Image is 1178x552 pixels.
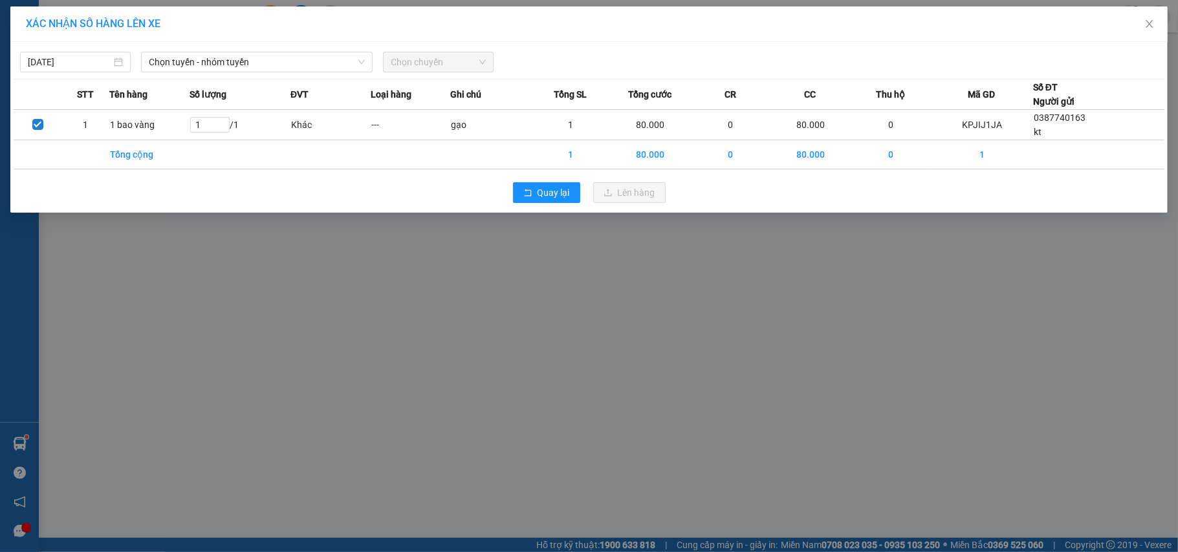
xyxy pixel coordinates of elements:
button: rollbackQuay lại [513,182,580,203]
td: 1 bao vàng [109,110,190,140]
td: Khác [290,110,371,140]
b: [DOMAIN_NAME] [173,10,312,32]
span: Tên hàng [109,87,147,101]
span: Mã GD [968,87,995,101]
span: STT [77,87,94,101]
h2: KPJIJ1JA [7,75,104,96]
td: 80.000 [611,110,691,140]
span: rollback [523,188,532,198]
span: XÁC NHẬN SỐ HÀNG LÊN XE [26,17,160,30]
td: 80.000 [611,140,691,169]
td: Tổng cộng [109,140,190,169]
td: gạo [450,110,530,140]
td: --- [371,110,451,140]
img: logo.jpg [7,10,72,75]
b: Sao Việt [78,30,158,52]
span: 0387740163 [1034,112,1085,123]
td: KPJIJ1JA [931,110,1033,140]
span: Chọn tuyến - nhóm tuyến [149,52,365,72]
span: Loại hàng [371,87,411,101]
span: Ghi chú [450,87,481,101]
span: close [1144,19,1155,29]
td: 0 [691,140,771,169]
h2: VP Nhận: VP Nhận 779 Giải Phóng [68,75,312,197]
span: down [358,58,365,66]
span: CC [805,87,816,101]
span: Thu hộ [876,87,905,101]
span: Chọn chuyến [391,52,486,72]
td: 1 [61,110,109,140]
button: Close [1131,6,1168,43]
span: kt [1034,127,1042,137]
td: 0 [851,140,931,169]
td: / 1 [190,110,290,140]
span: ĐVT [290,87,309,101]
span: Tổng SL [554,87,587,101]
td: 0 [691,110,771,140]
td: 1 [530,140,611,169]
span: Số lượng [190,87,226,101]
input: 15/10/2025 [28,55,111,69]
span: Quay lại [538,186,570,200]
span: CR [725,87,736,101]
div: Số ĐT Người gửi [1033,80,1074,109]
button: uploadLên hàng [593,182,666,203]
span: Tổng cước [629,87,672,101]
td: 1 [931,140,1033,169]
td: 80.000 [770,140,851,169]
td: 1 [530,110,611,140]
td: 80.000 [770,110,851,140]
td: 0 [851,110,931,140]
